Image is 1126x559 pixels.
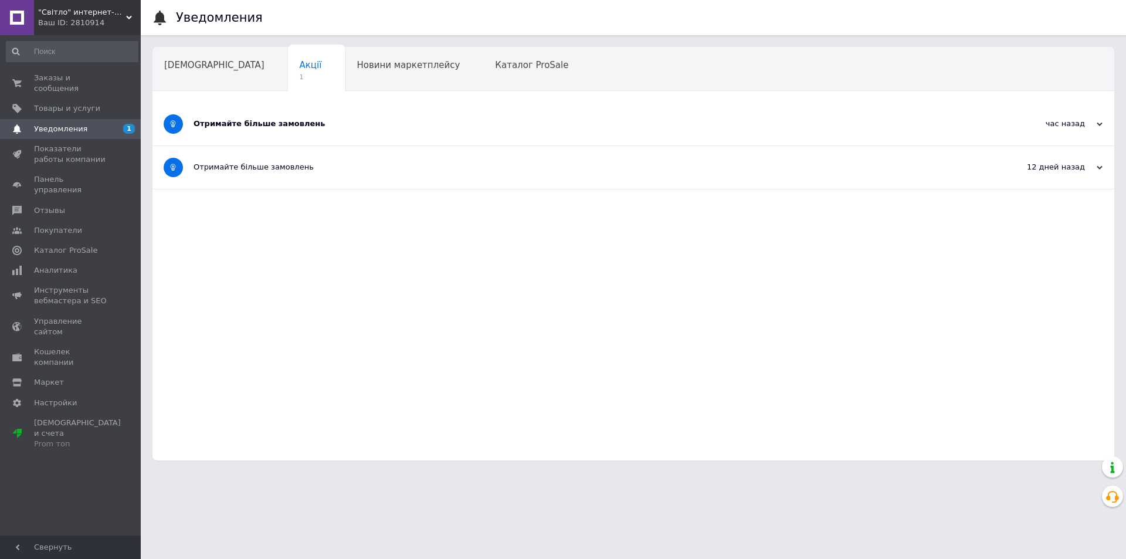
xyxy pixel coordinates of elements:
[194,162,985,172] div: Отримайте більше замовлень
[34,144,108,165] span: Показатели работы компании
[34,245,97,256] span: Каталог ProSale
[300,73,322,82] span: 1
[34,73,108,94] span: Заказы и сообщения
[6,41,138,62] input: Поиск
[194,118,985,129] div: Отримайте більше замовлень
[34,316,108,337] span: Управление сайтом
[123,124,135,134] span: 1
[357,60,460,70] span: Новини маркетплейсу
[34,285,108,306] span: Инструменты вебмастера и SEO
[34,174,108,195] span: Панель управления
[34,377,64,388] span: Маркет
[176,11,263,25] h1: Уведомления
[495,60,568,70] span: Каталог ProSale
[34,398,77,408] span: Настройки
[34,205,65,216] span: Отзывы
[985,118,1103,129] div: час назад
[34,347,108,368] span: Кошелек компании
[34,265,77,276] span: Аналитика
[164,60,264,70] span: [DEMOGRAPHIC_DATA]
[34,418,121,450] span: [DEMOGRAPHIC_DATA] и счета
[38,7,126,18] span: "Світло" интернет-магазин
[38,18,141,28] div: Ваш ID: 2810914
[34,439,121,449] div: Prom топ
[34,124,87,134] span: Уведомления
[34,103,100,114] span: Товары и услуги
[985,162,1103,172] div: 12 дней назад
[34,225,82,236] span: Покупатели
[300,60,322,70] span: Акції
